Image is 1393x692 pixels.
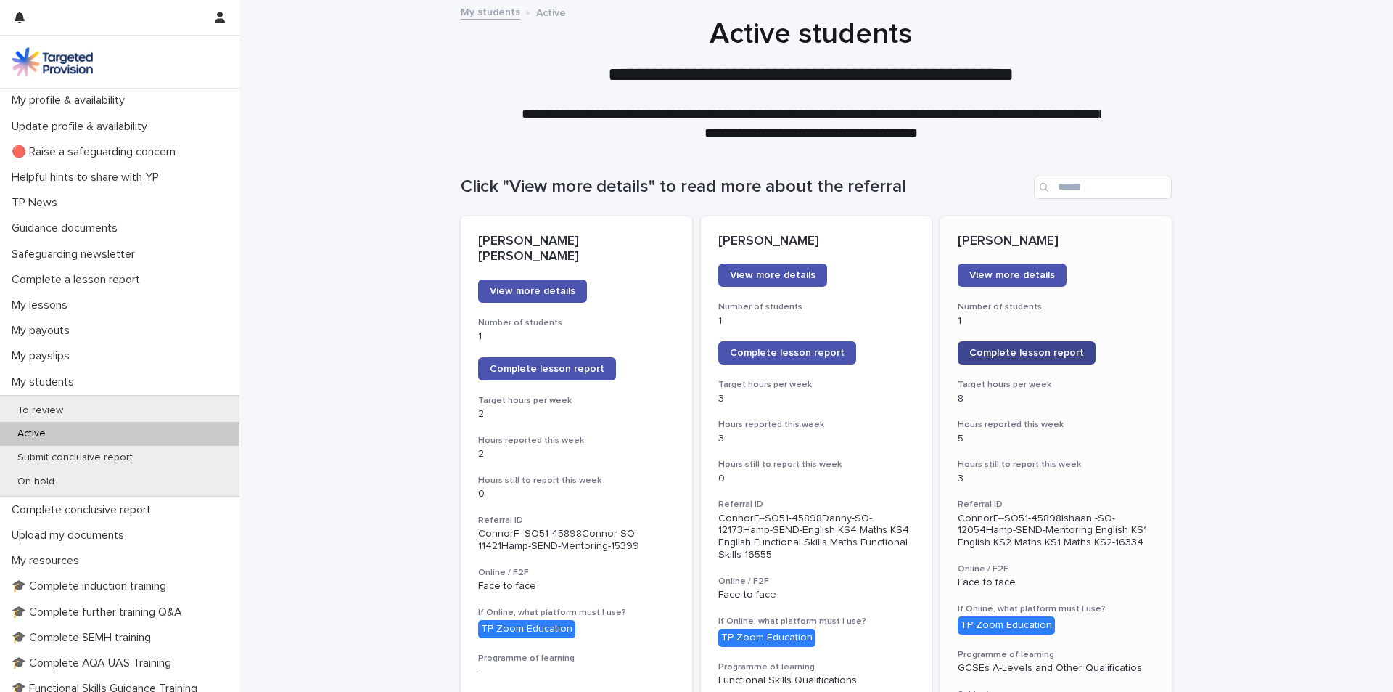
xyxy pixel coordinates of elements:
span: Complete lesson report [490,364,604,374]
p: 2 [478,408,675,420]
h3: Hours reported this week [478,435,675,447]
img: M5nRWzHhSzIhMunXDL62 [12,47,93,76]
p: Active [6,428,57,440]
p: Complete a lesson report [6,273,152,287]
p: [PERSON_NAME] [958,234,1154,250]
p: Guidance documents [6,221,129,235]
h3: Online / F2F [478,567,675,579]
p: [PERSON_NAME] [PERSON_NAME] [478,234,675,265]
p: 🎓 Complete AQA UAS Training [6,656,183,670]
h3: Online / F2F [718,576,915,587]
p: 3 [718,433,915,445]
h1: Active students [456,17,1167,52]
p: Face to face [958,577,1154,589]
p: Safeguarding newsletter [6,248,147,261]
h3: Programme of learning [958,649,1154,661]
h3: Programme of learning [718,662,915,673]
p: [PERSON_NAME] [718,234,915,250]
span: View more details [969,270,1055,280]
p: 0 [478,488,675,500]
p: 🔴 Raise a safeguarding concern [6,145,187,159]
p: Complete conclusive report [6,503,163,517]
span: View more details [730,270,815,280]
a: Complete lesson report [478,357,616,380]
h3: Referral ID [478,515,675,526]
span: Complete lesson report [969,348,1084,358]
h3: Online / F2F [958,563,1154,575]
p: My payouts [6,324,81,338]
p: ConnorF--SO51-45898Danny-SO-12173Hamp-SEND-English KS4 Maths KS4 English Functional Skills Maths ... [718,513,915,561]
h3: If Online, what platform must I use? [718,616,915,627]
p: My resources [6,554,91,568]
p: 🎓 Complete SEMH training [6,631,163,645]
h3: Hours still to report this week [478,475,675,487]
a: Complete lesson report [718,341,856,365]
p: My payslips [6,349,81,363]
p: Face to face [478,580,675,593]
h3: Hours reported this week [958,419,1154,431]
p: 8 [958,393,1154,405]
h3: If Online, what platform must I use? [478,607,675,619]
a: View more details [718,264,827,287]
p: 2 [478,448,675,460]
p: Update profile & availability [6,120,159,134]
p: Helpful hints to share with YP [6,171,170,184]
span: Complete lesson report [730,348,845,358]
h3: Number of students [958,301,1154,313]
p: 5 [958,433,1154,445]
h3: Hours still to report this week [958,459,1154,471]
h3: Hours still to report this week [718,459,915,471]
p: 0 [718,473,915,485]
p: To review [6,404,75,417]
p: GCSEs A-Levels and Other Qualificatios [958,662,1154,675]
p: 1 [478,330,675,343]
p: Face to face [718,589,915,601]
p: 3 [718,393,915,405]
div: TP Zoom Education [958,616,1055,635]
p: My lessons [6,298,79,312]
p: Functional Skills Qualifications [718,675,915,687]
h3: Programme of learning [478,653,675,664]
p: On hold [6,476,66,488]
p: TP News [6,196,69,210]
p: 🎓 Complete further training Q&A [6,606,194,619]
p: Active [536,4,566,20]
a: My students [461,3,520,20]
p: 🎓 Complete induction training [6,579,178,593]
p: - [478,666,675,678]
h1: Click "View more details" to read more about the referral [461,176,1028,198]
h3: If Online, what platform must I use? [958,603,1154,615]
div: TP Zoom Education [718,629,815,647]
a: View more details [958,264,1067,287]
a: Complete lesson report [958,341,1096,365]
p: 1 [718,315,915,327]
input: Search [1034,176,1172,199]
p: ConnorF--SO51-45898Connor-SO-11421Hamp-SEND-Mentoring-15399 [478,528,675,553]
p: My students [6,375,86,389]
span: View more details [490,286,575,296]
h3: Hours reported this week [718,419,915,431]
h3: Number of students [478,317,675,329]
p: 3 [958,473,1154,485]
div: TP Zoom Education [478,620,575,638]
h3: Target hours per week [718,379,915,391]
h3: Target hours per week [958,379,1154,391]
h3: Number of students [718,301,915,313]
p: 1 [958,315,1154,327]
h3: Referral ID [718,499,915,510]
p: My profile & availability [6,94,136,107]
p: Submit conclusive report [6,452,144,464]
h3: Referral ID [958,499,1154,510]
a: View more details [478,280,587,303]
p: ConnorF--SO51-45898Ishaan -SO-12054Hamp-SEND-Mentoring English KS1 English KS2 Maths KS1 Maths KS... [958,513,1154,549]
p: Upload my documents [6,529,136,542]
h3: Target hours per week [478,395,675,407]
